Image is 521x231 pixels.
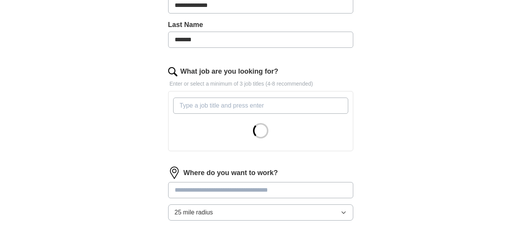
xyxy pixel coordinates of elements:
label: Last Name [168,20,353,30]
button: 25 mile radius [168,204,353,221]
label: What job are you looking for? [180,66,278,77]
img: search.png [168,67,177,76]
img: location.png [168,167,180,179]
input: Type a job title and press enter [173,98,348,114]
p: Enter or select a minimum of 3 job titles (4-8 recommended) [168,80,353,88]
label: Where do you want to work? [184,168,278,178]
span: 25 mile radius [175,208,213,217]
